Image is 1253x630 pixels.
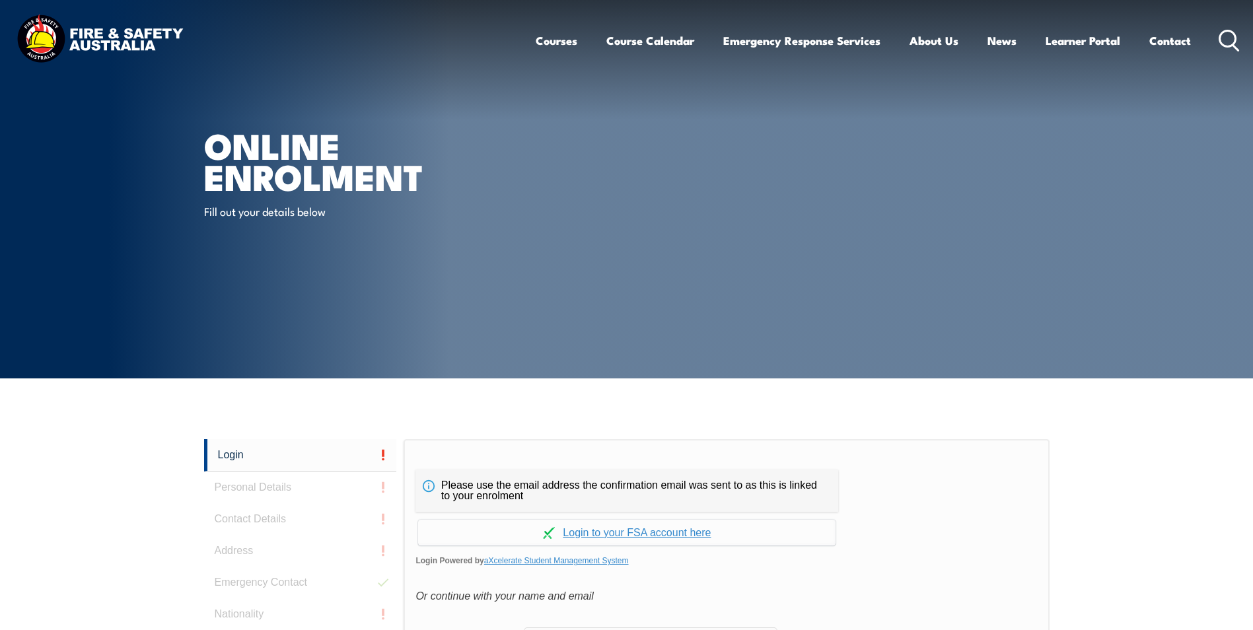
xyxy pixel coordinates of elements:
[484,556,629,565] a: aXcelerate Student Management System
[536,23,577,58] a: Courses
[606,23,694,58] a: Course Calendar
[1149,23,1191,58] a: Contact
[415,586,1037,606] div: Or continue with your name and email
[1046,23,1120,58] a: Learner Portal
[204,439,397,472] a: Login
[987,23,1017,58] a: News
[415,470,838,512] div: Please use the email address the confirmation email was sent to as this is linked to your enrolment
[415,551,1037,571] span: Login Powered by
[543,527,555,539] img: Log in withaxcelerate
[723,23,880,58] a: Emergency Response Services
[910,23,958,58] a: About Us
[204,203,445,219] p: Fill out your details below
[204,129,530,191] h1: Online Enrolment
